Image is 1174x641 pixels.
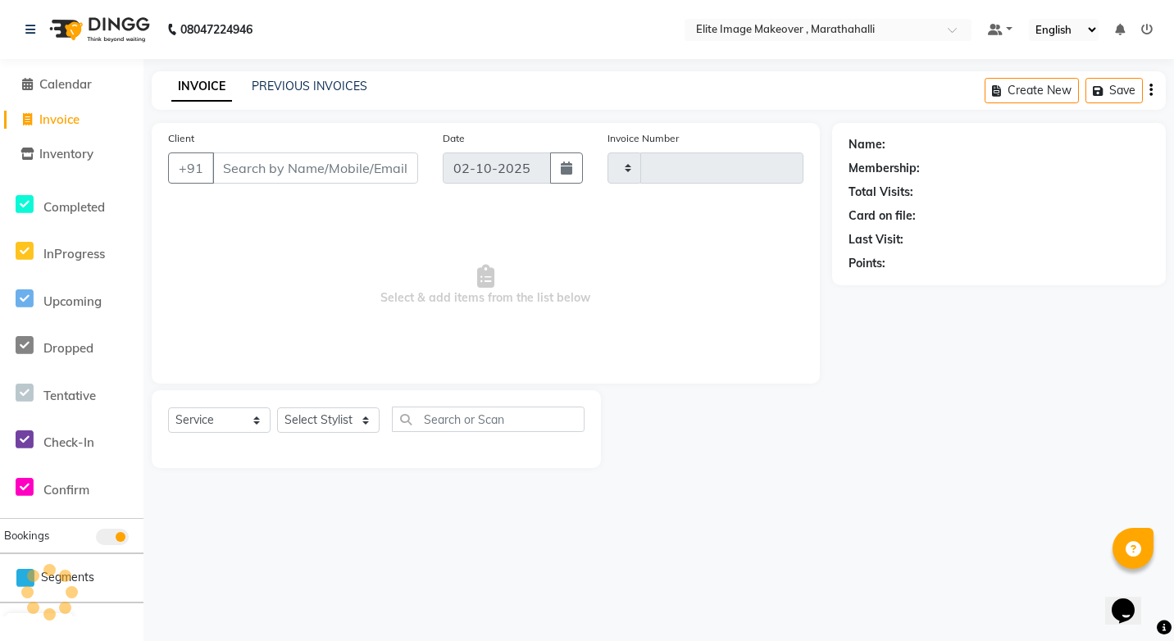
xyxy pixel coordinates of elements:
span: Bookings [4,529,49,542]
div: Total Visits: [849,184,913,201]
span: Inventory [39,146,93,161]
input: Search by Name/Mobile/Email/Code [212,152,418,184]
img: logo [42,7,154,52]
span: InProgress [43,246,105,261]
button: Create New [985,78,1079,103]
button: Save [1085,78,1143,103]
span: Completed [43,199,105,215]
a: PREVIOUS INVOICES [252,79,367,93]
a: INVOICE [171,72,232,102]
b: 08047224946 [180,7,253,52]
span: Dropped [43,340,93,356]
span: Check-In [43,434,94,450]
span: Upcoming [43,293,102,309]
span: Tentative [43,388,96,403]
label: Client [168,131,194,146]
input: Search or Scan [392,407,585,432]
a: Invoice [4,111,139,130]
iframe: chat widget [1105,575,1158,625]
div: Points: [849,255,885,272]
div: Name: [849,136,885,153]
a: Inventory [4,145,139,164]
span: Invoice [39,111,80,127]
a: Calendar [4,75,139,94]
span: Select & add items from the list below [168,203,803,367]
span: Calendar [39,76,92,92]
span: Confirm [43,482,89,498]
button: +91 [168,152,214,184]
label: Invoice Number [607,131,679,146]
div: Card on file: [849,207,916,225]
label: Date [443,131,465,146]
div: Membership: [849,160,920,177]
div: Last Visit: [849,231,903,248]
